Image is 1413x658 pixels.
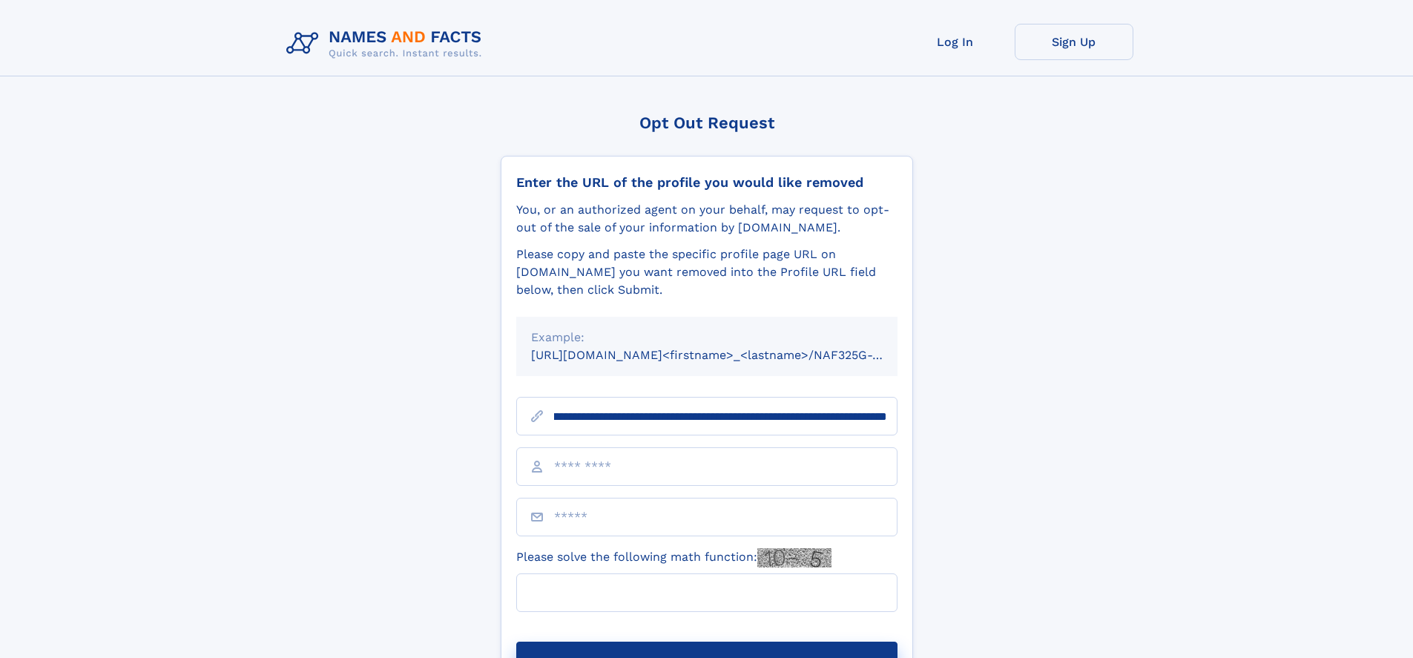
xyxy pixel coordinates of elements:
[1015,24,1133,60] a: Sign Up
[280,24,494,64] img: Logo Names and Facts
[516,201,897,237] div: You, or an authorized agent on your behalf, may request to opt-out of the sale of your informatio...
[531,329,883,346] div: Example:
[896,24,1015,60] a: Log In
[516,174,897,191] div: Enter the URL of the profile you would like removed
[516,246,897,299] div: Please copy and paste the specific profile page URL on [DOMAIN_NAME] you want removed into the Pr...
[501,113,913,132] div: Opt Out Request
[531,348,926,362] small: [URL][DOMAIN_NAME]<firstname>_<lastname>/NAF325G-xxxxxxxx
[516,548,831,567] label: Please solve the following math function:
